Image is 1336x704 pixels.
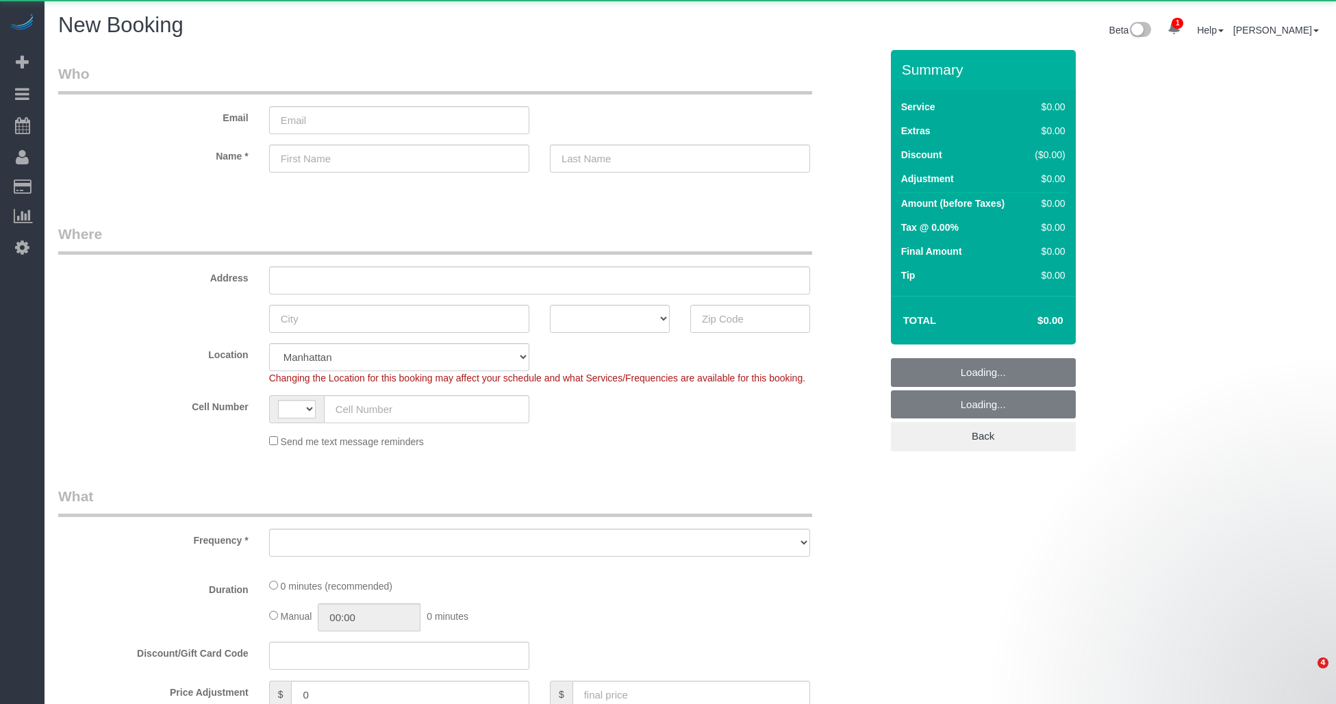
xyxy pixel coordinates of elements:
div: $0.00 [1029,244,1066,258]
label: Discount/Gift Card Code [48,642,259,660]
div: $0.00 [1029,124,1066,138]
label: Service [901,100,935,114]
label: Email [48,106,259,125]
a: 1 [1161,14,1187,44]
a: Back [891,422,1076,451]
iframe: Intercom live chat [1289,657,1322,690]
div: $0.00 [1029,172,1066,186]
input: Last Name [550,144,810,173]
div: ($0.00) [1029,148,1066,162]
label: Amount (before Taxes) [901,197,1005,210]
label: Tip [901,268,916,282]
div: $0.00 [1029,197,1066,210]
label: Tax @ 0.00% [901,221,959,234]
div: $0.00 [1029,100,1066,114]
span: 0 minutes (recommended) [281,581,392,592]
input: City [269,305,529,333]
legend: Where [58,224,812,255]
span: Manual [281,611,312,622]
label: Location [48,343,259,362]
label: Adjustment [901,172,954,186]
label: Name * [48,144,259,163]
label: Cell Number [48,395,259,414]
input: First Name [269,144,529,173]
legend: Who [58,64,812,95]
label: Address [48,266,259,285]
input: Cell Number [324,395,529,423]
img: Automaid Logo [8,14,36,33]
a: Beta [1109,25,1152,36]
span: 1 [1172,18,1183,29]
label: Discount [901,148,942,162]
span: Send me text message reminders [281,436,424,447]
label: Price Adjustment [48,681,259,699]
a: [PERSON_NAME] [1233,25,1319,36]
span: 0 minutes [427,611,468,622]
img: New interface [1129,22,1151,40]
input: Email [269,106,529,134]
label: Duration [48,578,259,596]
input: Zip Code [690,305,810,333]
span: 4 [1318,657,1328,668]
label: Extras [901,124,931,138]
div: $0.00 [1029,268,1066,282]
legend: What [58,486,812,517]
strong: Total [903,314,937,326]
label: Final Amount [901,244,962,258]
h3: Summary [902,62,1069,77]
a: Help [1197,25,1224,36]
span: Changing the Location for this booking may affect your schedule and what Services/Frequencies are... [269,373,805,384]
h4: $0.00 [996,315,1063,327]
span: New Booking [58,13,184,37]
div: $0.00 [1029,221,1066,234]
label: Frequency * [48,529,259,547]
